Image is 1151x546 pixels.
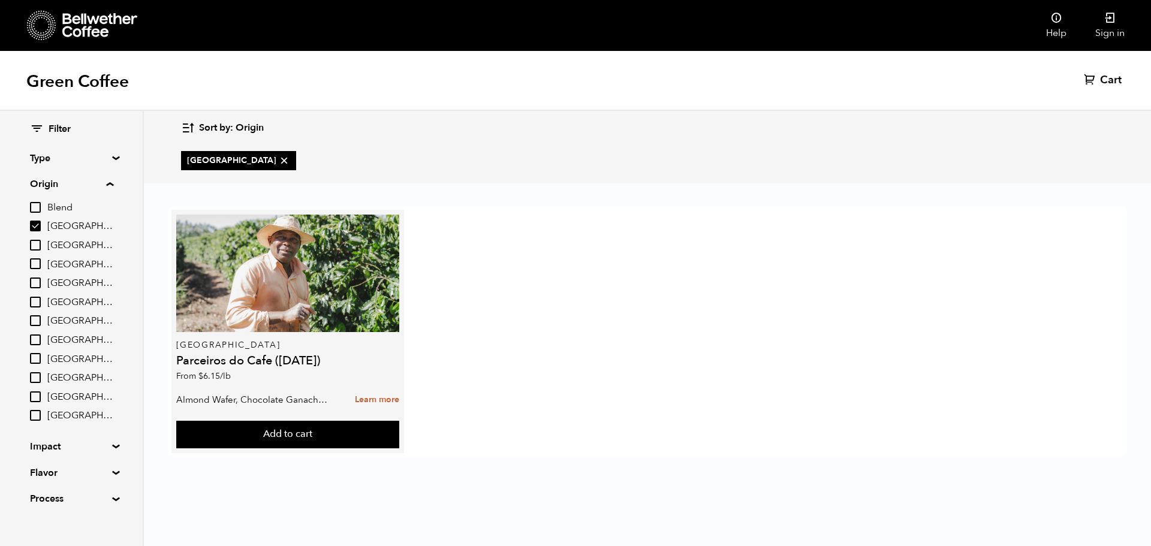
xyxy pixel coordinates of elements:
span: [GEOGRAPHIC_DATA] [47,277,113,290]
summary: Type [30,151,113,165]
input: [GEOGRAPHIC_DATA] [30,334,41,345]
summary: Process [30,491,113,506]
span: [GEOGRAPHIC_DATA] [187,155,290,167]
a: Learn more [355,387,399,413]
span: $ [198,370,203,382]
h4: Parceiros do Cafe ([DATE]) [176,355,399,367]
span: Blend [47,201,113,215]
summary: Flavor [30,466,113,480]
span: [GEOGRAPHIC_DATA] [47,353,113,366]
span: [GEOGRAPHIC_DATA] [47,409,113,423]
input: [GEOGRAPHIC_DATA] [30,353,41,364]
span: From [176,370,231,382]
span: [GEOGRAPHIC_DATA] [47,391,113,404]
button: Sort by: Origin [181,114,264,142]
span: [GEOGRAPHIC_DATA] [47,372,113,385]
input: [GEOGRAPHIC_DATA] [30,277,41,288]
span: [GEOGRAPHIC_DATA] [47,220,113,233]
summary: Origin [30,177,113,191]
span: [GEOGRAPHIC_DATA] [47,315,113,328]
span: [GEOGRAPHIC_DATA] [47,258,113,272]
input: [GEOGRAPHIC_DATA] [30,410,41,421]
input: [GEOGRAPHIC_DATA] [30,258,41,269]
h1: Green Coffee [26,71,129,92]
span: [GEOGRAPHIC_DATA] [47,334,113,347]
span: Sort by: Origin [199,122,264,135]
input: [GEOGRAPHIC_DATA] [30,297,41,307]
bdi: 6.15 [198,370,231,382]
span: /lb [220,370,231,382]
input: [GEOGRAPHIC_DATA] [30,240,41,251]
input: [GEOGRAPHIC_DATA] [30,315,41,326]
span: Filter [49,123,71,136]
a: Cart [1084,73,1125,88]
input: [GEOGRAPHIC_DATA] [30,391,41,402]
input: [GEOGRAPHIC_DATA] [30,221,41,231]
p: [GEOGRAPHIC_DATA] [176,341,399,349]
input: Blend [30,202,41,213]
summary: Impact [30,439,113,454]
button: Add to cart [176,421,399,448]
input: [GEOGRAPHIC_DATA] [30,372,41,383]
span: Cart [1100,73,1122,88]
span: [GEOGRAPHIC_DATA] [47,239,113,252]
span: [GEOGRAPHIC_DATA] [47,296,113,309]
p: Almond Wafer, Chocolate Ganache, Bing Cherry [176,391,327,409]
